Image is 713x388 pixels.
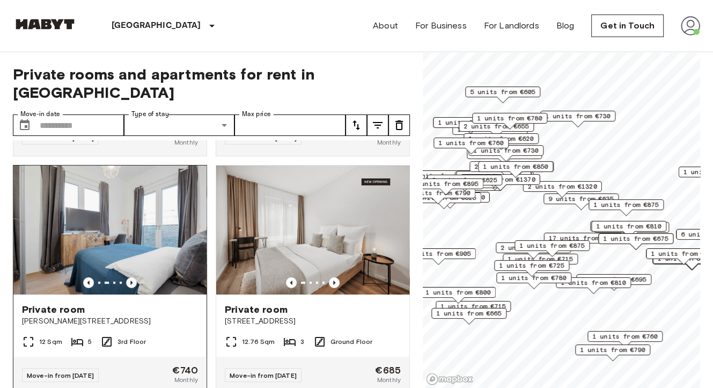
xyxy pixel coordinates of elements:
[13,65,410,102] span: Private rooms and apartments for rent in [GEOGRAPHIC_DATA]
[464,133,539,150] div: Map marker
[388,114,410,136] button: tune
[467,148,542,165] div: Map marker
[589,199,664,216] div: Map marker
[408,178,483,195] div: Map marker
[20,110,60,119] label: Move-in date
[406,171,475,181] span: 20 units from €655
[406,249,471,258] span: 1 units from €905
[172,365,198,375] span: €740
[421,287,496,304] div: Map marker
[598,233,673,250] div: Map marker
[330,337,373,347] span: Ground Floor
[474,162,540,171] span: 2 units from €655
[461,174,540,191] div: Map marker
[580,345,645,355] span: 1 units from €790
[501,243,566,253] span: 2 units from €865
[431,308,506,325] div: Map marker
[411,193,476,203] span: 1 units from €825
[440,301,506,311] span: 1 units from €715
[22,303,85,316] span: Private room
[174,138,198,147] span: Monthly
[367,114,388,136] button: tune
[433,138,509,154] div: Map marker
[242,337,275,347] span: 12.76 Sqm
[426,373,473,385] a: Mapbox logo
[242,110,271,119] label: Max price
[591,15,664,37] a: Get in Touch
[174,375,198,385] span: Monthly
[461,171,526,181] span: 3 units from €655
[473,146,539,155] span: 1 units from €730
[545,111,611,121] span: 1 units from €730
[83,277,94,288] button: Previous image
[13,166,207,294] img: Marketing picture of unit DE-01-008-005-03HF
[13,19,77,30] img: Habyt
[438,138,504,148] span: 1 units from €760
[455,171,534,188] div: Map marker
[472,113,547,130] div: Map marker
[88,337,92,347] span: 5
[126,277,137,288] button: Previous image
[556,19,575,32] a: Blog
[484,19,539,32] a: For Landlords
[576,274,651,291] div: Map marker
[411,192,490,209] div: Map marker
[508,254,573,264] span: 1 units from €715
[593,200,659,210] span: 1 units from €875
[465,87,540,103] div: Map marker
[514,240,590,257] div: Map marker
[540,111,615,127] div: Map marker
[436,308,502,318] span: 1 units from €665
[300,337,304,347] span: 3
[528,182,597,191] span: 2 units from €1320
[468,134,534,143] span: 1 units from €620
[470,87,535,97] span: 5 units from €605
[519,241,585,250] span: 1 units from €875
[556,277,631,294] div: Map marker
[459,121,534,138] div: Map marker
[590,221,665,238] div: Map marker
[377,375,401,385] span: Monthly
[225,303,288,316] span: Private room
[415,19,467,32] a: For Business
[27,371,94,379] span: Move-in from [DATE]
[433,117,508,134] div: Map marker
[591,221,666,238] div: Map marker
[603,234,668,243] span: 1 units from €675
[216,166,409,294] img: Marketing picture of unit DE-01-262-002-02
[543,193,619,210] div: Map marker
[375,365,401,375] span: €685
[373,19,398,32] a: About
[22,316,198,327] span: [PERSON_NAME][STREET_ADDRESS]
[592,332,658,341] span: 1 units from €760
[466,175,535,184] span: 1 units from €1370
[587,331,663,348] div: Map marker
[230,371,297,379] span: Move-in from [DATE]
[401,248,476,265] div: Map marker
[464,121,529,131] span: 2 units from €655
[561,278,626,288] span: 1 units from €810
[581,275,646,284] span: 2 units from €695
[225,316,401,327] span: [STREET_ADDRESS]
[501,273,567,283] span: 1 units from €780
[413,179,479,189] span: 1 units from €895
[494,260,569,277] div: Map marker
[469,161,545,178] div: Map marker
[438,118,503,127] span: 1 units from €620
[401,170,480,187] div: Map marker
[549,233,618,243] span: 17 units from €650
[496,272,571,289] div: Map marker
[400,188,475,204] div: Map marker
[496,242,571,259] div: Map marker
[681,16,700,35] img: avatar
[131,110,169,119] label: Type of stay
[456,171,531,188] div: Map marker
[478,161,553,178] div: Map marker
[117,337,146,347] span: 3rd Floor
[416,192,485,202] span: 1 units from €1150
[477,113,542,123] span: 1 units from €780
[548,194,614,204] span: 9 units from €635
[346,114,367,136] button: tune
[575,344,650,361] div: Map marker
[14,114,35,136] button: Choose date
